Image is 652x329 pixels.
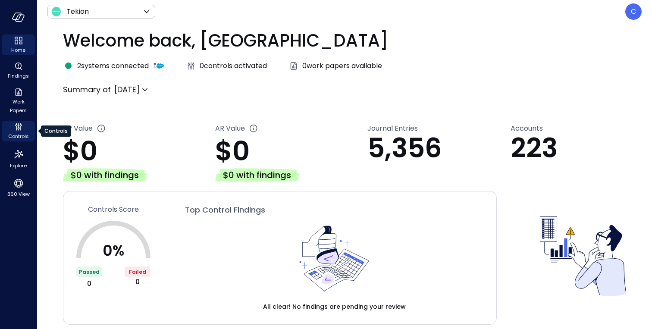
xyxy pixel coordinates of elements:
[302,61,382,71] span: 0 work papers available
[215,132,250,170] span: $0
[63,84,111,95] p: Summary of
[87,279,91,289] span: 0
[2,60,35,81] div: Findings
[129,268,146,276] span: Failed
[63,123,93,137] span: AP Value
[7,190,30,198] span: 360 View
[8,72,29,80] span: Findings
[76,204,150,215] a: Controls Score
[263,302,406,311] span: All clear! No findings are pending your review
[66,6,89,17] p: Tekion
[11,46,25,54] span: Home
[63,168,147,182] div: $0 with findings
[631,6,636,17] p: C
[5,97,31,115] span: Work Papers
[79,268,100,276] span: Passed
[2,176,35,199] div: 360 View
[200,61,267,71] span: 0 controls activated
[367,123,418,134] span: Journal Entries
[511,134,626,163] p: 223
[51,6,61,17] img: Icon
[511,123,543,134] span: Accounts
[152,62,161,70] img: integration-logo
[10,161,27,170] span: Explore
[186,61,267,71] a: 0controls activated
[2,86,35,116] div: Work Papers
[77,61,149,71] span: 2 systems connected
[367,129,442,167] span: 5,356
[135,277,140,287] span: 0
[215,166,367,182] a: $0 with findings
[625,3,642,20] div: Csamarpuri
[215,123,245,137] span: AR Value
[8,132,29,141] span: Controls
[63,166,215,182] a: $0 with findings
[63,132,97,170] span: $0
[540,213,626,299] img: Controls
[103,243,124,258] p: 0 %
[2,121,35,141] div: Controls
[215,168,299,182] div: $0 with findings
[288,61,382,71] a: 0work papers available
[41,125,71,137] div: Controls
[63,28,626,53] p: Welcome back, [GEOGRAPHIC_DATA]
[2,147,35,171] div: Explore
[156,62,164,70] img: integration-logo
[185,204,265,216] span: Top Control Findings
[2,34,35,55] div: Home
[114,82,140,97] div: [DATE]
